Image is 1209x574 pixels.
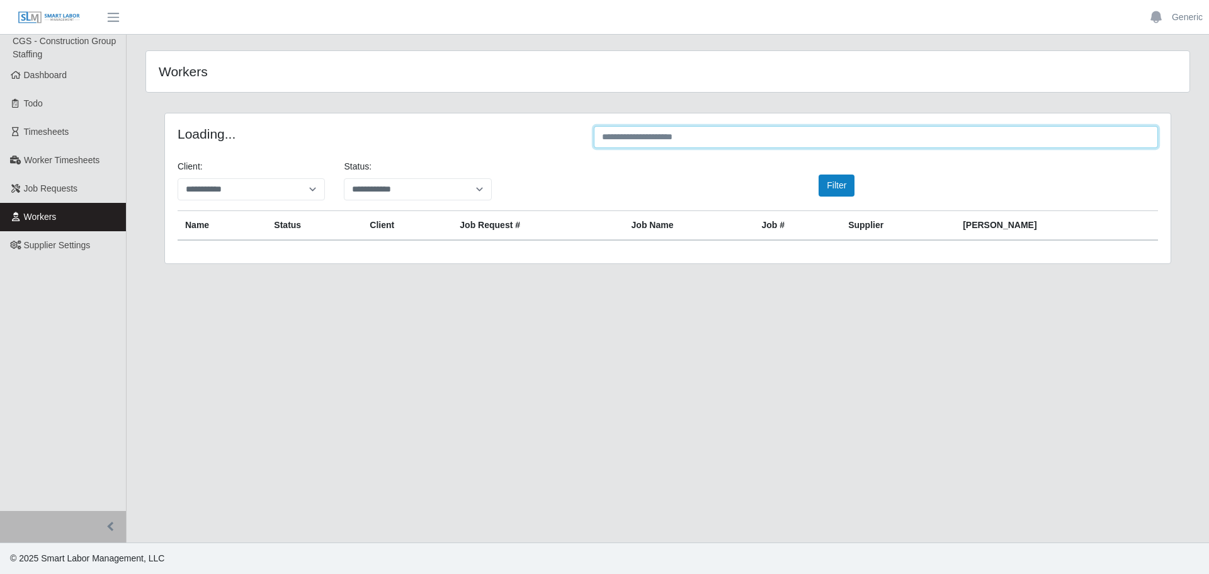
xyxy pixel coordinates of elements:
span: Workers [24,212,57,222]
h4: Loading... [178,126,575,142]
span: Job Requests [24,183,78,193]
th: Job Name [624,211,754,241]
span: © 2025 Smart Labor Management, LLC [10,553,164,563]
th: Job Request # [452,211,623,241]
span: Todo [24,98,43,108]
th: Client [362,211,452,241]
th: Job # [754,211,841,241]
span: CGS - Construction Group Staffing [13,36,116,59]
span: Worker Timesheets [24,155,99,165]
th: [PERSON_NAME] [955,211,1158,241]
th: Supplier [841,211,955,241]
img: SLM Logo [18,11,81,25]
button: Filter [819,175,854,197]
span: Supplier Settings [24,240,91,250]
h4: Workers [159,64,572,79]
label: Client: [178,160,203,173]
span: Timesheets [24,127,69,137]
th: Status [266,211,362,241]
a: Generic [1172,11,1203,24]
label: Status: [344,160,372,173]
span: Dashboard [24,70,67,80]
th: Name [178,211,266,241]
